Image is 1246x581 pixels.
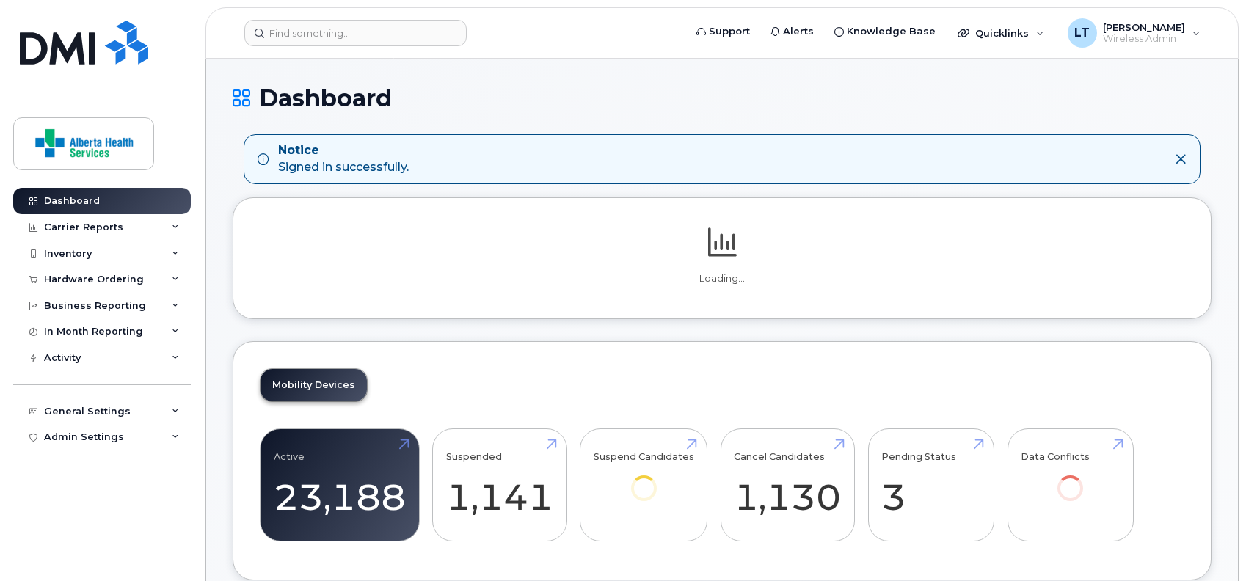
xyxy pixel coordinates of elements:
a: Cancel Candidates 1,130 [734,436,841,533]
a: Active 23,188 [274,436,406,533]
a: Pending Status 3 [881,436,980,533]
a: Suspend Candidates [594,436,694,521]
h1: Dashboard [233,85,1212,111]
a: Data Conflicts [1021,436,1120,521]
a: Suspended 1,141 [446,436,553,533]
a: Mobility Devices [261,369,367,401]
p: Loading... [260,272,1184,285]
div: Signed in successfully. [278,142,409,176]
strong: Notice [278,142,409,159]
